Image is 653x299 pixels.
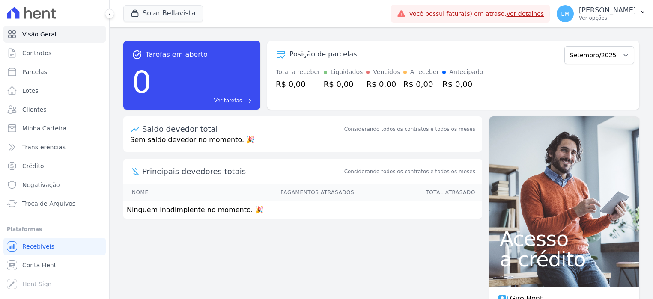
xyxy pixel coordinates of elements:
a: Troca de Arquivos [3,195,106,212]
th: Total Atrasado [355,184,482,201]
div: R$ 0,00 [403,78,439,90]
span: Você possui fatura(s) em atraso. [409,9,544,18]
span: LM [561,11,570,17]
a: Recebíveis [3,238,106,255]
div: Posição de parcelas [289,49,357,59]
span: Troca de Arquivos [22,199,75,208]
a: Parcelas [3,63,106,80]
span: Transferências [22,143,66,151]
button: Solar Bellavista [123,5,203,21]
a: Ver tarefas east [155,97,252,104]
a: Transferências [3,139,106,156]
div: R$ 0,00 [276,78,320,90]
div: R$ 0,00 [366,78,400,90]
div: Vencidos [373,68,400,77]
span: Considerando todos os contratos e todos os meses [344,168,475,175]
span: task_alt [132,50,142,60]
span: a crédito [500,249,629,269]
div: R$ 0,00 [324,78,363,90]
p: Sem saldo devedor no momento. 🎉 [123,135,482,152]
a: Contratos [3,44,106,62]
div: Plataformas [7,224,102,234]
div: A receber [410,68,439,77]
div: Total a receber [276,68,320,77]
p: [PERSON_NAME] [579,6,636,15]
div: 0 [132,60,152,104]
div: R$ 0,00 [442,78,483,90]
a: Lotes [3,82,106,99]
span: Ver tarefas [214,97,242,104]
span: Principais devedores totais [142,166,343,177]
a: Ver detalhes [507,10,544,17]
span: Recebíveis [22,242,54,251]
span: Visão Geral [22,30,57,38]
span: Contratos [22,49,51,57]
button: LM [PERSON_NAME] Ver opções [550,2,653,26]
a: Negativação [3,176,106,193]
span: Negativação [22,181,60,189]
span: east [245,98,252,104]
a: Clientes [3,101,106,118]
span: Crédito [22,162,44,170]
span: Clientes [22,105,46,114]
div: Liquidados [331,68,363,77]
div: Saldo devedor total [142,123,343,135]
span: Acesso [500,228,629,249]
span: Conta Hent [22,261,56,269]
span: Minha Carteira [22,124,66,133]
a: Minha Carteira [3,120,106,137]
th: Pagamentos Atrasados [188,184,355,201]
div: Considerando todos os contratos e todos os meses [344,125,475,133]
th: Nome [123,184,188,201]
p: Ver opções [579,15,636,21]
span: Parcelas [22,68,47,76]
div: Antecipado [449,68,483,77]
span: Tarefas em aberto [146,50,208,60]
a: Conta Hent [3,257,106,274]
a: Crédito [3,157,106,175]
a: Visão Geral [3,26,106,43]
td: Ninguém inadimplente no momento. 🎉 [123,201,482,219]
span: Lotes [22,86,39,95]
